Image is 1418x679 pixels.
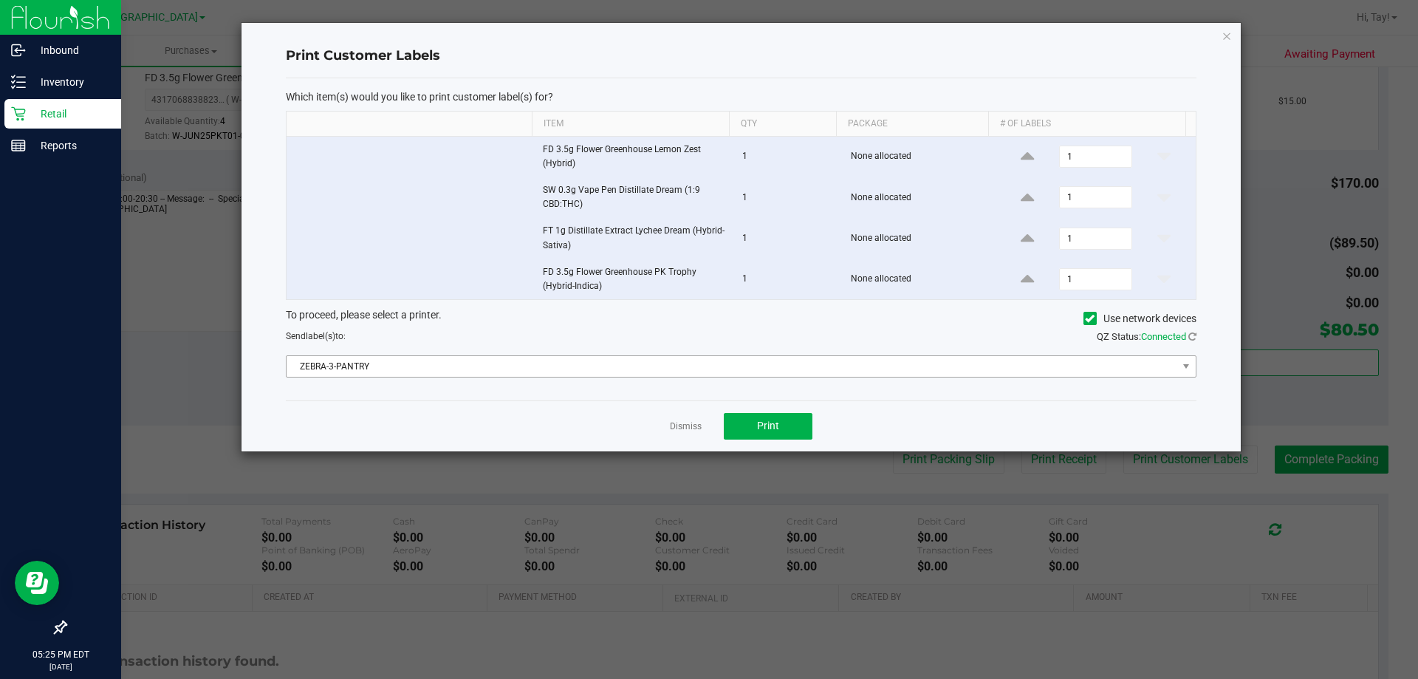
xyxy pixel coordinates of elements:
[287,356,1177,377] span: ZEBRA-3-PANTRY
[11,138,26,153] inline-svg: Reports
[286,90,1196,103] p: Which item(s) would you like to print customer label(s) for?
[26,105,114,123] p: Retail
[836,112,988,137] th: Package
[988,112,1185,137] th: # of labels
[534,177,733,218] td: SW 0.3g Vape Pen Distillate Dream (1:9 CBD:THC)
[733,259,842,299] td: 1
[757,420,779,431] span: Print
[26,73,114,91] p: Inventory
[26,137,114,154] p: Reports
[842,218,996,259] td: None allocated
[1141,331,1186,342] span: Connected
[534,259,733,299] td: FD 3.5g Flower Greenhouse PK Trophy (Hybrid-Indica)
[306,331,335,341] span: label(s)
[275,307,1208,330] div: To proceed, please select a printer.
[11,75,26,89] inline-svg: Inventory
[11,106,26,121] inline-svg: Retail
[286,331,346,341] span: Send to:
[26,41,114,59] p: Inbound
[15,561,59,605] iframe: Resource center
[286,47,1196,66] h4: Print Customer Labels
[842,259,996,299] td: None allocated
[532,112,729,137] th: Item
[724,413,812,440] button: Print
[733,218,842,259] td: 1
[842,137,996,177] td: None allocated
[670,420,702,433] a: Dismiss
[7,648,114,661] p: 05:25 PM EDT
[1097,331,1196,342] span: QZ Status:
[7,661,114,672] p: [DATE]
[729,112,836,137] th: Qty
[733,177,842,218] td: 1
[733,137,842,177] td: 1
[534,137,733,177] td: FD 3.5g Flower Greenhouse Lemon Zest (Hybrid)
[1083,311,1196,327] label: Use network devices
[842,177,996,218] td: None allocated
[11,43,26,58] inline-svg: Inbound
[534,218,733,259] td: FT 1g Distillate Extract Lychee Dream (Hybrid-Sativa)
